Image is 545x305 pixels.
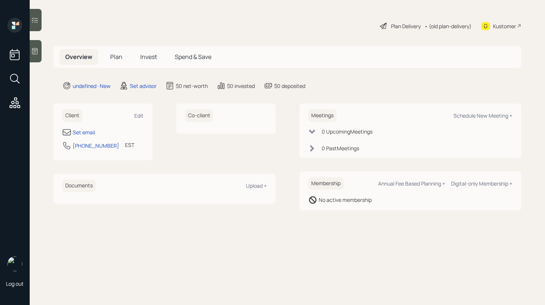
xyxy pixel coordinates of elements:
h6: Co-client [185,109,213,122]
div: $0 invested [227,82,255,90]
span: Plan [110,53,122,61]
h6: Meetings [308,109,336,122]
div: • (old plan-delivery) [424,22,472,30]
div: Digital-only Membership + [451,180,512,187]
div: Set email [73,128,95,136]
h6: Client [62,109,82,122]
div: $0 deposited [274,82,305,90]
div: Kustomer [493,22,516,30]
div: Log out [6,280,24,287]
div: Edit [134,112,144,119]
img: retirable_logo.png [7,256,22,271]
div: No active membership [319,196,372,204]
div: 0 Past Meeting s [322,144,359,152]
span: Spend & Save [175,53,211,61]
span: Invest [140,53,157,61]
h6: Membership [308,177,344,190]
div: Set advisor [130,82,157,90]
div: EST [125,141,134,149]
span: Overview [65,53,92,61]
div: Upload + [246,182,267,189]
h6: Documents [62,180,96,192]
div: 0 Upcoming Meeting s [322,128,372,135]
div: [PHONE_NUMBER] [73,142,119,150]
div: Plan Delivery [391,22,421,30]
div: $0 net-worth [176,82,208,90]
div: undefined · New [73,82,111,90]
div: Annual Fee Based Planning + [378,180,445,187]
div: Schedule New Meeting + [453,112,512,119]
